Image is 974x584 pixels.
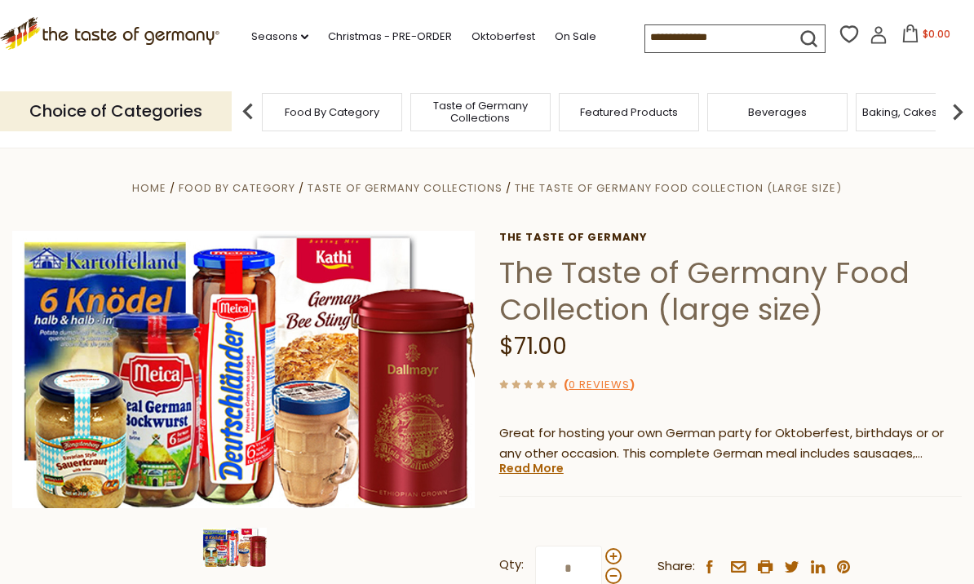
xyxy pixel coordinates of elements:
a: Christmas - PRE-ORDER [328,28,452,46]
span: $71.00 [499,330,567,362]
p: Great for hosting your own German party for Oktoberfest, birthdays or or any other occasion. This... [499,423,962,464]
a: Home [132,180,166,196]
a: The Taste of Germany Food Collection (large size) [515,180,842,196]
span: $0.00 [923,27,950,41]
a: Taste of Germany Collections [308,180,502,196]
a: Featured Products [580,106,678,118]
span: Share: [657,556,695,577]
img: previous arrow [232,95,264,128]
button: $0.00 [891,24,960,49]
img: The Taste of Germany Food Collection (large size) [201,528,267,567]
a: Taste of Germany Collections [415,100,546,124]
a: On Sale [555,28,596,46]
a: Food By Category [179,180,295,196]
a: 0 Reviews [569,377,630,394]
a: Seasons [251,28,308,46]
img: The Taste of Germany Food Collection (large size) [12,231,476,509]
a: Read More [499,460,564,476]
span: ( ) [564,377,635,392]
strong: Qty: [499,555,524,575]
img: next arrow [941,95,974,128]
h1: The Taste of Germany Food Collection (large size) [499,254,962,328]
a: Beverages [748,106,807,118]
a: Food By Category [285,106,379,118]
a: Oktoberfest [472,28,535,46]
a: The Taste of Germany [499,231,962,244]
